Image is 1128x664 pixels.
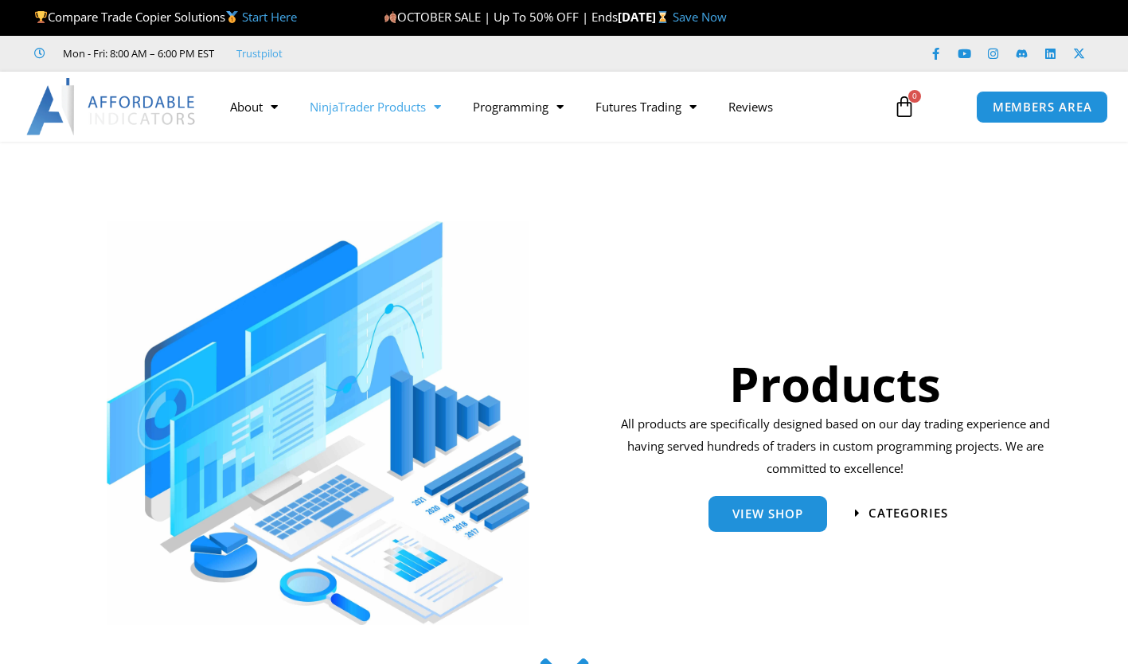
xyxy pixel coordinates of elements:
[712,88,789,125] a: Reviews
[615,350,1056,417] h1: Products
[615,413,1056,480] p: All products are specifically designed based on our day trading experience and having served hund...
[214,88,880,125] nav: Menu
[59,44,214,63] span: Mon - Fri: 8:00 AM – 6:00 PM EST
[35,11,47,23] img: 🏆
[226,11,238,23] img: 🥇
[708,496,827,532] a: View Shop
[976,91,1109,123] a: MEMBERS AREA
[673,9,727,25] a: Save Now
[26,78,197,135] img: LogoAI | Affordable Indicators – NinjaTrader
[34,9,297,25] span: Compare Trade Copier Solutions
[384,11,396,23] img: 🍂
[868,507,948,519] span: categories
[107,221,529,625] img: ProductsSection scaled | Affordable Indicators – NinjaTrader
[236,44,283,63] a: Trustpilot
[384,9,618,25] span: OCTOBER SALE | Up To 50% OFF | Ends
[993,101,1092,113] span: MEMBERS AREA
[214,88,294,125] a: About
[908,90,921,103] span: 0
[580,88,712,125] a: Futures Trading
[618,9,673,25] strong: [DATE]
[855,507,948,519] a: categories
[242,9,297,25] a: Start Here
[869,84,939,130] a: 0
[732,508,803,520] span: View Shop
[294,88,457,125] a: NinjaTrader Products
[657,11,669,23] img: ⌛
[457,88,580,125] a: Programming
